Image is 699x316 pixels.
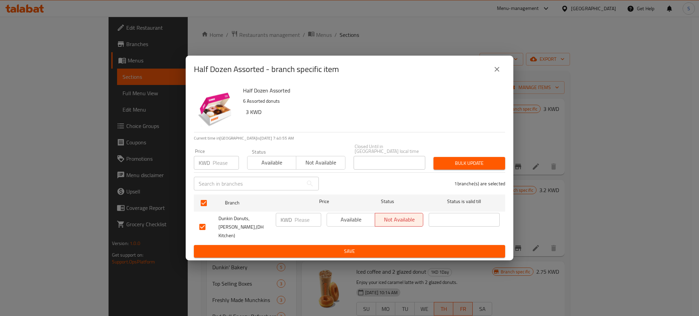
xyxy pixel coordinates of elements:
[194,245,505,258] button: Save
[194,86,238,129] img: Half Dozen Assorted
[243,86,500,95] h6: Half Dozen Assorted
[218,214,270,240] span: Dunkin Donuts,[PERSON_NAME],(DH Kitchen)
[378,215,420,225] span: Not available
[247,156,296,170] button: Available
[243,97,500,105] p: 6 Assorted donuts
[433,157,505,170] button: Bulk update
[352,197,423,206] span: Status
[246,107,500,117] h6: 3 KWD
[375,213,423,227] button: Not available
[199,247,500,256] span: Save
[301,197,347,206] span: Price
[439,159,500,168] span: Bulk update
[194,177,303,190] input: Search in branches
[299,158,342,168] span: Not available
[281,216,292,224] p: KWD
[489,61,505,77] button: close
[296,156,345,170] button: Not available
[327,213,375,227] button: Available
[295,213,321,227] input: Please enter price
[194,64,339,75] h2: Half Dozen Assorted - branch specific item
[194,135,505,141] p: Current time in [GEOGRAPHIC_DATA] is [DATE] 7:40:55 AM
[250,158,294,168] span: Available
[213,156,239,170] input: Please enter price
[330,215,372,225] span: Available
[454,180,505,187] p: 1 branche(s) are selected
[199,159,210,167] p: KWD
[429,197,500,206] span: Status is valid till
[225,199,296,207] span: Branch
